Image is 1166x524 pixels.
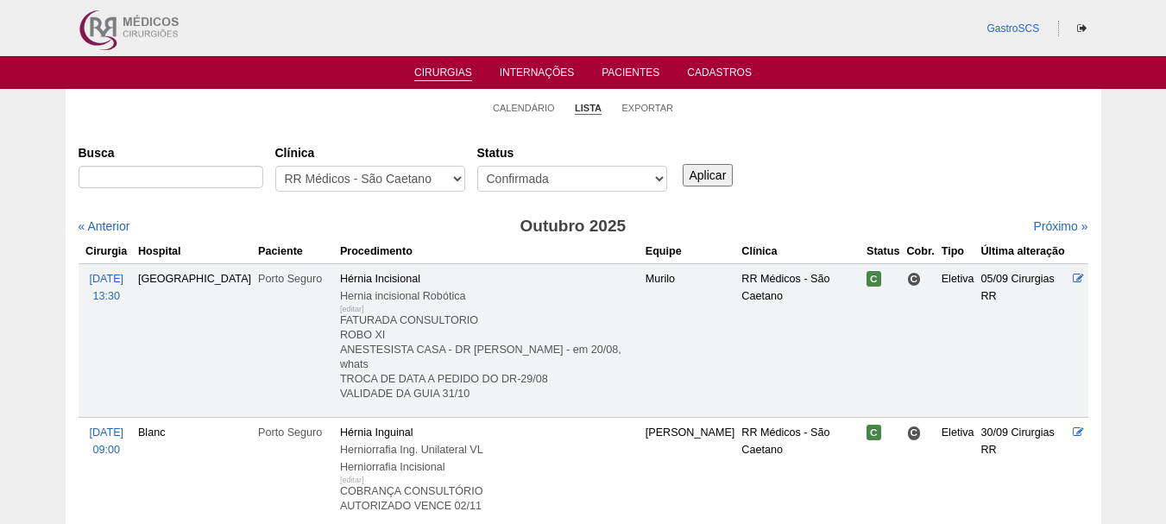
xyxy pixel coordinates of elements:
label: Busca [79,144,263,161]
label: Clínica [275,144,465,161]
a: GastroSCS [986,22,1039,35]
th: Cobr. [904,239,938,264]
th: Cirurgia [79,239,135,264]
th: Equipe [642,239,739,264]
td: Eletiva [938,263,978,417]
td: RR Médicos - São Caetano [738,263,863,417]
div: [editar] [340,471,364,489]
div: Herniorrafia Ing. Unilateral VL [340,441,639,458]
span: 13:30 [92,290,120,302]
label: Status [477,144,667,161]
h3: Outubro 2025 [320,214,825,239]
input: Aplicar [683,164,734,186]
span: Confirmada [867,271,881,287]
a: Editar [1073,273,1084,285]
span: [DATE] [89,273,123,285]
a: Lista [575,102,602,115]
a: Cirurgias [414,66,472,81]
td: 05/09 Cirurgias RR [978,263,1070,417]
a: Pacientes [602,66,659,84]
a: « Anterior [79,219,130,233]
td: Hérnia Incisional [337,263,642,417]
span: Consultório [907,272,922,287]
div: Porto Seguro [258,424,333,441]
th: Hospital [135,239,255,264]
div: [editar] [340,300,364,318]
div: Porto Seguro [258,270,333,287]
p: FATURADA CONSULTORIO ROBO XI ANESTESISTA CASA - DR [PERSON_NAME] - em 20/08, whats TROCA DE DATA ... [340,313,639,401]
i: Sair [1077,23,1087,34]
th: Paciente [255,239,337,264]
p: COBRANÇA CONSULTÓRIO AUTORIZADO VENCE 02/11 [340,484,639,514]
th: Status [863,239,904,264]
th: Tipo [938,239,978,264]
a: Editar [1073,426,1084,439]
td: Murilo [642,263,739,417]
a: Próximo » [1033,219,1087,233]
span: Consultório [907,426,922,440]
a: Calendário [493,102,555,114]
a: Cadastros [687,66,752,84]
th: Clínica [738,239,863,264]
input: Digite os termos que você deseja procurar. [79,166,263,188]
div: Hernia incisional Robótica [340,287,639,305]
a: Exportar [621,102,673,114]
td: [GEOGRAPHIC_DATA] [135,263,255,417]
span: 09:00 [92,444,120,456]
span: Confirmada [867,425,881,440]
th: Procedimento [337,239,642,264]
a: [DATE] 09:00 [89,426,123,456]
div: Herniorrafia Incisional [340,458,639,476]
a: [DATE] 13:30 [89,273,123,302]
a: Internações [500,66,575,84]
span: [DATE] [89,426,123,439]
th: Última alteração [978,239,1070,264]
